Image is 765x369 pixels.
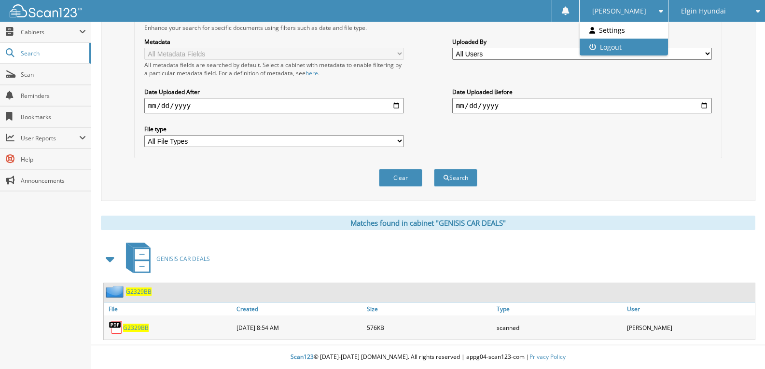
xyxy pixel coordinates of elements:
a: File [104,302,234,315]
div: [DATE] 8:54 AM [234,318,364,337]
a: Size [364,302,495,315]
input: end [452,98,712,113]
a: Created [234,302,364,315]
span: User Reports [21,134,79,142]
span: Cabinets [21,28,79,36]
a: Logout [580,39,668,55]
span: Reminders [21,92,86,100]
a: G2329BB [126,287,152,296]
div: Matches found in cabinet "GENISIS CAR DEALS" [101,216,755,230]
label: Date Uploaded After [144,88,404,96]
span: Scan123 [291,353,314,361]
span: Scan [21,70,86,79]
a: User [625,302,755,315]
label: Date Uploaded Before [452,88,712,96]
img: folder2.png [106,286,126,298]
div: scanned [494,318,625,337]
button: Search [434,169,477,187]
span: Help [21,155,86,164]
label: Metadata [144,38,404,46]
div: Enhance your search for specific documents using filters such as date and file type. [139,24,717,32]
span: Announcements [21,177,86,185]
a: Type [494,302,625,315]
iframe: Chat Widget [717,323,765,369]
div: All metadata fields are searched by default. Select a cabinet with metadata to enable filtering b... [144,61,404,77]
a: GENISIS CAR DEALS [120,240,210,278]
a: Settings [580,22,668,39]
span: [PERSON_NAME] [592,8,646,14]
a: Privacy Policy [529,353,566,361]
button: Clear [379,169,422,187]
img: PDF.png [109,320,123,335]
img: scan123-logo-white.svg [10,4,82,17]
div: 576KB [364,318,495,337]
span: Elgin Hyundai [681,8,726,14]
div: © [DATE]-[DATE] [DOMAIN_NAME]. All rights reserved | appg04-scan123-com | [91,345,765,369]
span: GENISIS CAR DEALS [156,255,210,263]
span: Bookmarks [21,113,86,121]
div: [PERSON_NAME] [625,318,755,337]
label: Uploaded By [452,38,712,46]
a: here [306,69,318,77]
span: Search [21,49,84,57]
label: File type [144,125,404,133]
a: G2329BB [123,324,149,332]
input: start [144,98,404,113]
